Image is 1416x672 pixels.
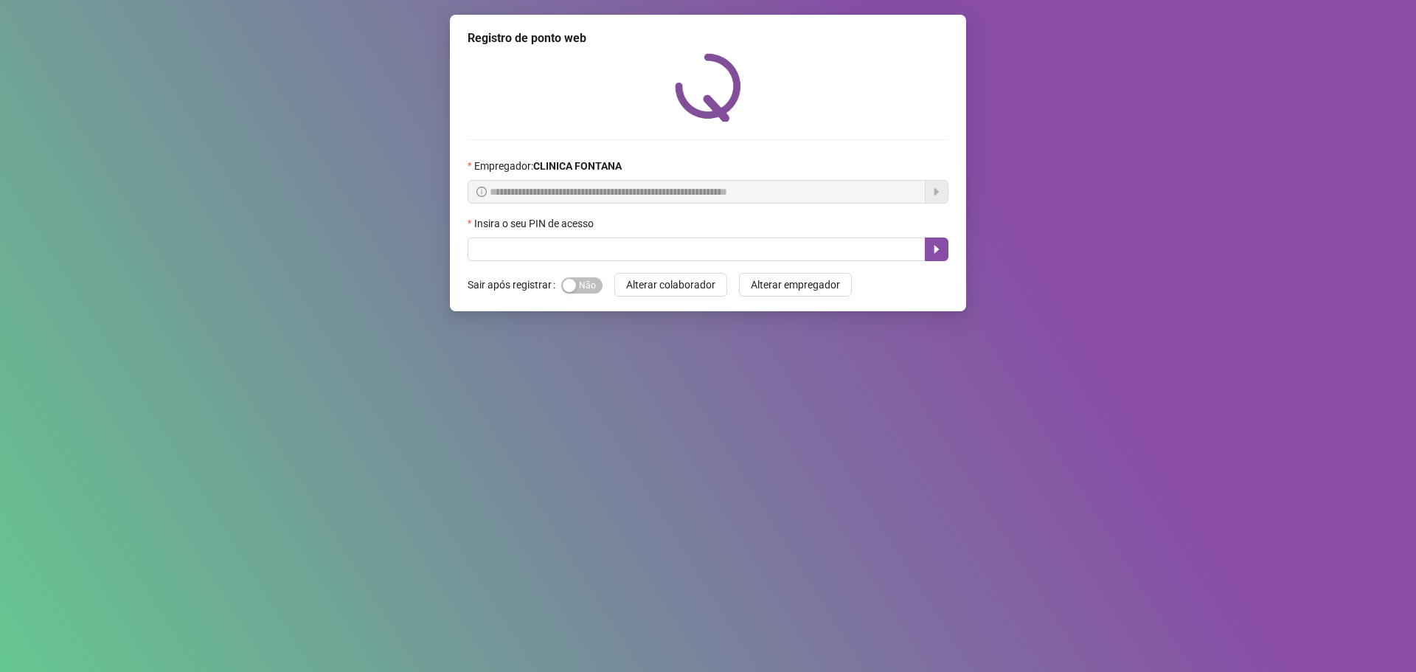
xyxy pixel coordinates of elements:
[614,273,727,297] button: Alterar colaborador
[474,158,622,174] span: Empregador :
[751,277,840,293] span: Alterar empregador
[626,277,715,293] span: Alterar colaborador
[468,215,603,232] label: Insira o seu PIN de acesso
[468,273,561,297] label: Sair após registrar
[468,30,948,47] div: Registro de ponto web
[533,160,622,172] strong: CLINICA FONTANA
[476,187,487,197] span: info-circle
[739,273,852,297] button: Alterar empregador
[931,243,943,255] span: caret-right
[675,53,741,122] img: QRPoint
